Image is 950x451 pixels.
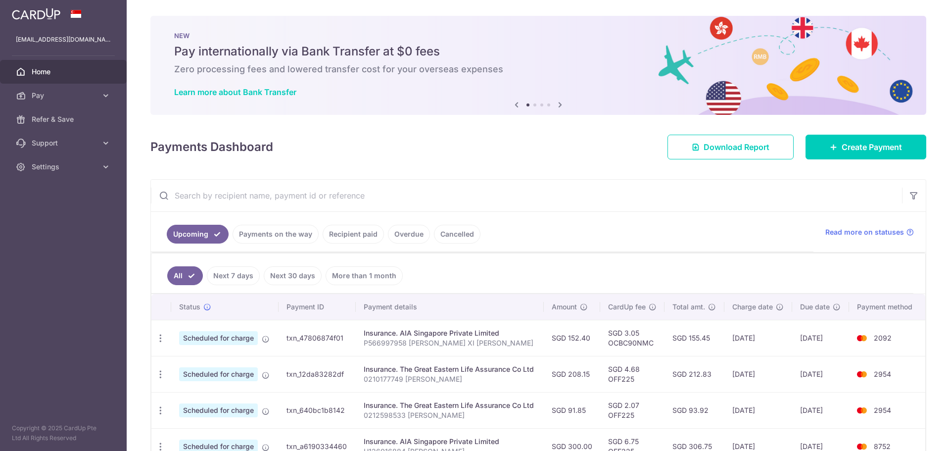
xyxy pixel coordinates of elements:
td: SGD 4.68 OFF225 [600,356,665,392]
span: Scheduled for charge [179,331,258,345]
td: [DATE] [724,356,792,392]
span: Amount [552,302,577,312]
span: Due date [800,302,830,312]
iframe: Opens a widget where you can find more information [887,421,940,446]
div: Insurance. AIA Singapore Private Limited [364,328,536,338]
input: Search by recipient name, payment id or reference [151,180,902,211]
th: Payment method [849,294,925,320]
td: [DATE] [792,320,849,356]
td: SGD 212.83 [665,356,724,392]
td: txn_12da83282df [279,356,356,392]
span: Read more on statuses [825,227,904,237]
span: Total amt. [672,302,705,312]
a: Download Report [667,135,794,159]
span: Download Report [704,141,769,153]
div: Insurance. The Great Eastern Life Assurance Co Ltd [364,364,536,374]
a: Recipient paid [323,225,384,244]
span: Status [179,302,200,312]
span: Pay [32,91,97,100]
span: 2954 [874,406,891,414]
th: Payment details [356,294,544,320]
h6: Zero processing fees and lowered transfer cost for your overseas expenses [174,63,902,75]
td: SGD 3.05 OCBC90NMC [600,320,665,356]
div: Insurance. AIA Singapore Private Limited [364,437,536,447]
p: P566997958 [PERSON_NAME] XI [PERSON_NAME] [364,338,536,348]
span: Home [32,67,97,77]
h4: Payments Dashboard [150,138,273,156]
span: Charge date [732,302,773,312]
a: Learn more about Bank Transfer [174,87,296,97]
p: 0212598533 [PERSON_NAME] [364,410,536,420]
a: Next 30 days [264,266,322,285]
td: SGD 93.92 [665,392,724,428]
img: Bank Card [852,368,872,380]
p: NEW [174,32,902,40]
td: txn_640bc1b8142 [279,392,356,428]
td: [DATE] [724,320,792,356]
span: 2092 [874,334,892,342]
span: 2954 [874,370,891,378]
a: More than 1 month [326,266,403,285]
a: Payments on the way [233,225,319,244]
p: [EMAIL_ADDRESS][DOMAIN_NAME] [16,35,111,45]
td: SGD 2.07 OFF225 [600,392,665,428]
a: Overdue [388,225,430,244]
span: Scheduled for charge [179,403,258,417]
a: Create Payment [806,135,926,159]
a: Cancelled [434,225,480,244]
span: Refer & Save [32,114,97,124]
div: Insurance. The Great Eastern Life Assurance Co Ltd [364,401,536,410]
a: Upcoming [167,225,229,244]
td: [DATE] [724,392,792,428]
img: Bank Card [852,332,872,344]
span: Settings [32,162,97,172]
a: Read more on statuses [825,227,914,237]
img: Bank transfer banner [150,16,926,115]
span: Create Payment [842,141,902,153]
th: Payment ID [279,294,356,320]
span: Scheduled for charge [179,367,258,381]
td: SGD 155.45 [665,320,724,356]
td: SGD 91.85 [544,392,600,428]
td: [DATE] [792,392,849,428]
a: Next 7 days [207,266,260,285]
td: SGD 152.40 [544,320,600,356]
h5: Pay internationally via Bank Transfer at $0 fees [174,44,902,59]
td: SGD 208.15 [544,356,600,392]
td: txn_47806874f01 [279,320,356,356]
td: [DATE] [792,356,849,392]
a: All [167,266,203,285]
span: Support [32,138,97,148]
span: CardUp fee [608,302,646,312]
span: 8752 [874,442,891,451]
img: CardUp [12,8,60,20]
p: 0210177749 [PERSON_NAME] [364,374,536,384]
img: Bank Card [852,404,872,416]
